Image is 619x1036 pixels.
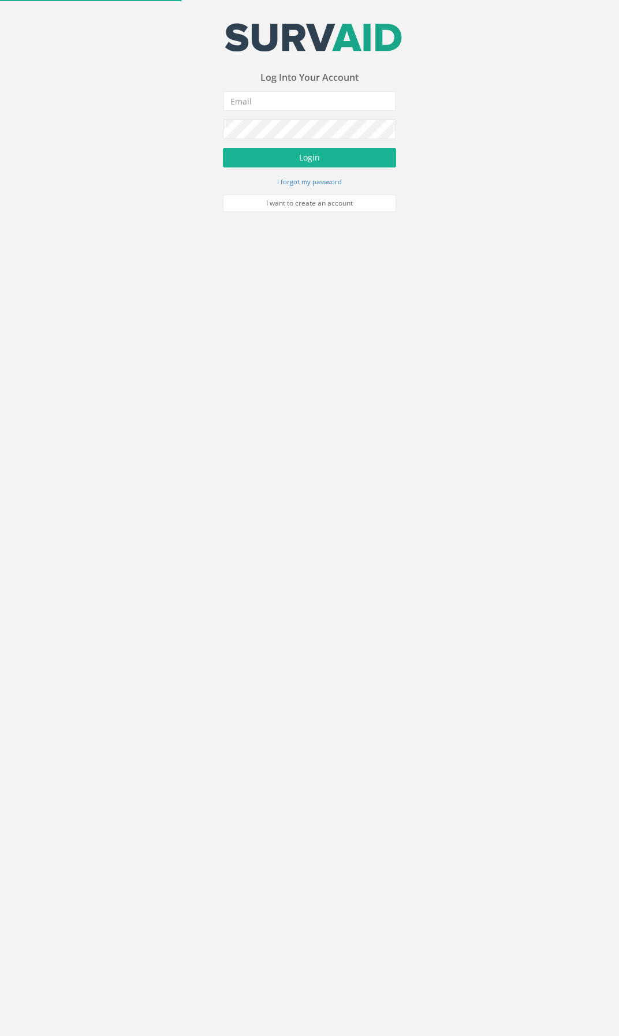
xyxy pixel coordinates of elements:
button: Login [223,148,396,167]
input: Email [223,91,396,111]
a: I forgot my password [277,176,342,187]
small: I forgot my password [277,177,342,186]
h3: Log Into Your Account [223,73,396,83]
a: I want to create an account [223,195,396,212]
